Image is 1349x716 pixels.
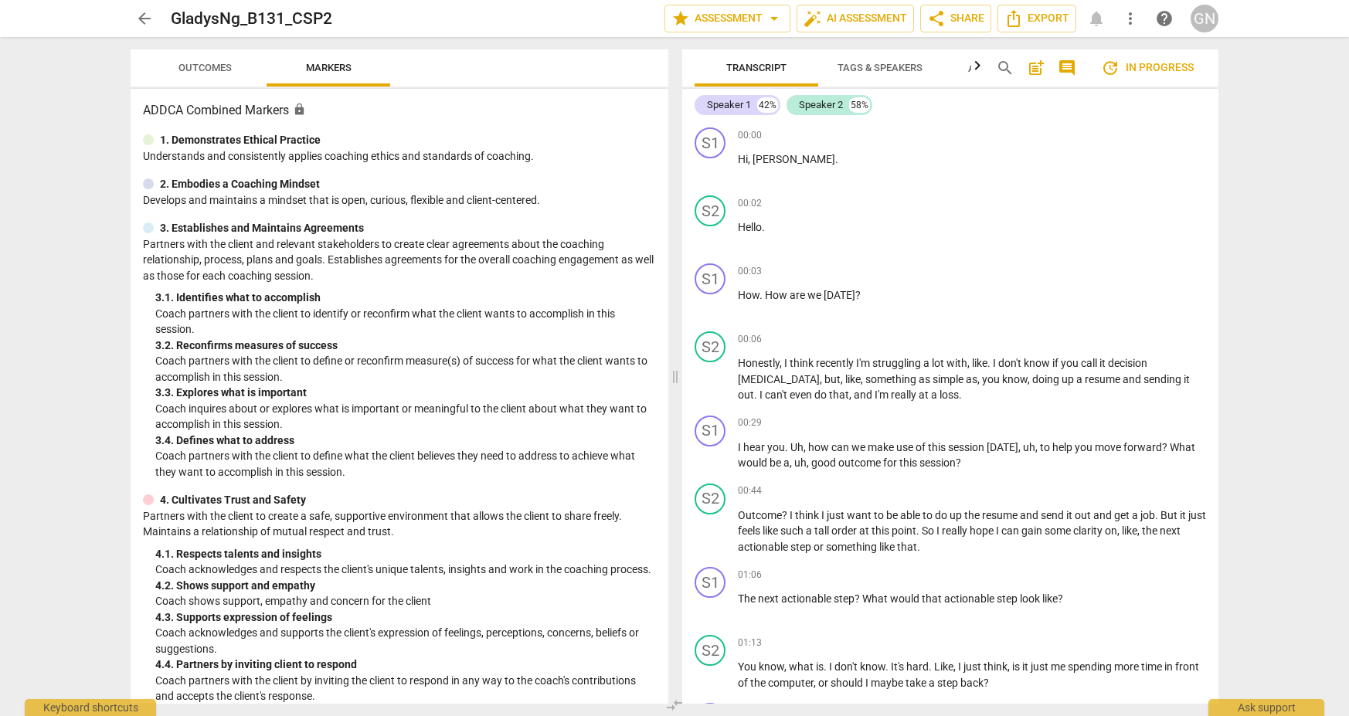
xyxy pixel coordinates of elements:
[818,677,831,689] span: or
[155,673,656,704] p: Coach partners with the client by inviting the client to respond in any way to the coach's contri...
[906,677,929,689] span: take
[959,389,962,401] span: .
[784,357,790,369] span: I
[738,265,762,278] span: 00:03
[855,289,861,301] span: ?
[759,289,765,301] span: .
[937,677,960,689] span: step
[738,592,758,605] span: The
[1093,509,1114,521] span: and
[982,509,1020,521] span: resume
[953,660,958,673] span: ,
[695,416,725,446] div: Change speaker
[143,236,656,284] p: Partners with the client and relevant stakeholders to create clear agreements about the coaching ...
[1020,592,1042,605] span: look
[738,333,762,346] span: 00:06
[1155,509,1160,521] span: .
[1184,373,1190,385] span: it
[856,357,872,369] span: I'm
[783,456,790,469] span: a
[1155,9,1174,28] span: help
[970,524,996,537] span: hope
[806,524,814,537] span: a
[827,509,847,521] span: just
[765,389,790,401] span: can't
[794,456,807,469] span: uh
[831,441,851,453] span: can
[738,677,750,689] span: of
[695,331,725,362] div: Change speaker
[770,456,783,469] span: be
[1095,441,1123,453] span: move
[1032,373,1062,385] span: doing
[671,9,690,28] span: star
[948,441,987,453] span: session
[1089,53,1206,83] button: Review is in progress
[1035,441,1040,453] span: ,
[707,97,751,113] div: Speaker 1
[767,441,785,453] span: you
[738,484,762,497] span: 00:44
[1121,9,1140,28] span: more_vert
[143,192,656,209] p: Develops and maintains a mindset that is open, curious, flexible and client-centered.
[838,62,923,73] span: Tags & Speakers
[906,660,929,673] span: hard
[931,389,940,401] span: a
[671,9,783,28] span: Assessment
[1075,441,1095,453] span: you
[868,441,896,453] span: make
[738,509,782,521] span: Outcome
[916,441,928,453] span: of
[816,660,824,673] span: is
[1175,660,1199,673] span: front
[1142,524,1160,537] span: the
[738,568,762,582] span: 01:06
[859,524,872,537] span: at
[874,509,886,521] span: to
[1058,592,1063,605] span: ?
[306,62,352,73] span: Markers
[1020,509,1041,521] span: and
[950,509,964,521] span: up
[743,441,767,453] span: hear
[25,699,156,716] div: Keyboard shortcuts
[695,635,725,666] div: Change speaker
[790,289,807,301] span: are
[160,492,306,508] p: 4. Cultivates Trust and Safety
[738,541,790,553] span: actionable
[1117,524,1122,537] span: ,
[754,389,759,401] span: .
[799,97,843,113] div: Speaker 2
[738,129,762,142] span: 00:00
[804,441,808,453] span: ,
[968,63,1040,74] span: Analytics
[695,263,725,294] div: Change speaker
[738,373,820,385] span: [MEDICAL_DATA]
[160,220,364,236] p: 3. Establishes and Maintains Agreements
[1001,524,1021,537] span: can
[872,357,923,369] span: struggling
[879,541,897,553] span: like
[1068,660,1114,673] span: spending
[804,9,822,28] span: auto_fix_high
[1051,660,1068,673] span: me
[1162,441,1170,453] span: ?
[1018,441,1023,453] span: ,
[1170,441,1195,453] span: What
[1191,5,1218,32] div: GN
[891,389,919,401] span: really
[923,357,932,369] span: a
[829,660,834,673] span: I
[919,389,931,401] span: at
[814,389,829,401] span: do
[1075,509,1093,521] span: out
[841,373,845,385] span: ,
[293,103,306,116] span: Assessment is enabled for this document. The competency model is locked and follows the assessmen...
[1123,373,1143,385] span: and
[987,357,993,369] span: .
[1123,441,1162,453] span: forward
[996,524,1001,537] span: I
[780,357,784,369] span: ,
[831,524,859,537] span: order
[1114,660,1141,673] span: more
